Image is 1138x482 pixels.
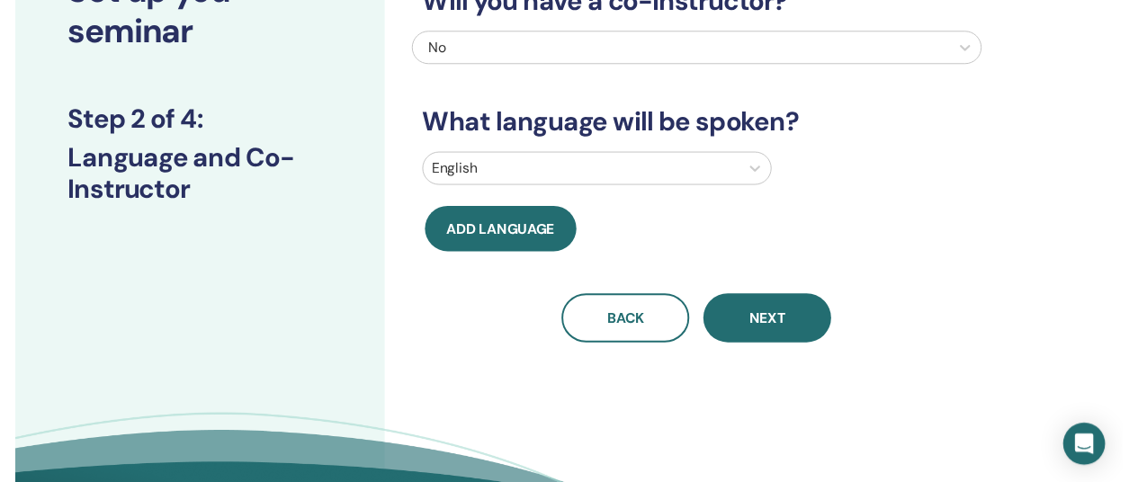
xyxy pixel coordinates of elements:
h3: Step 2 of 4 : [54,106,326,138]
div: Open Intercom Messenger [1077,434,1120,478]
span: Back [608,317,646,336]
button: Add language [421,211,577,258]
h3: Language and Co-Instructor [54,146,326,210]
span: Next [754,317,792,336]
button: Back [561,301,693,352]
span: Add language [444,226,554,245]
button: Next [707,301,838,352]
span: No [425,39,443,58]
h3: What language will be spoken? [408,109,993,141]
